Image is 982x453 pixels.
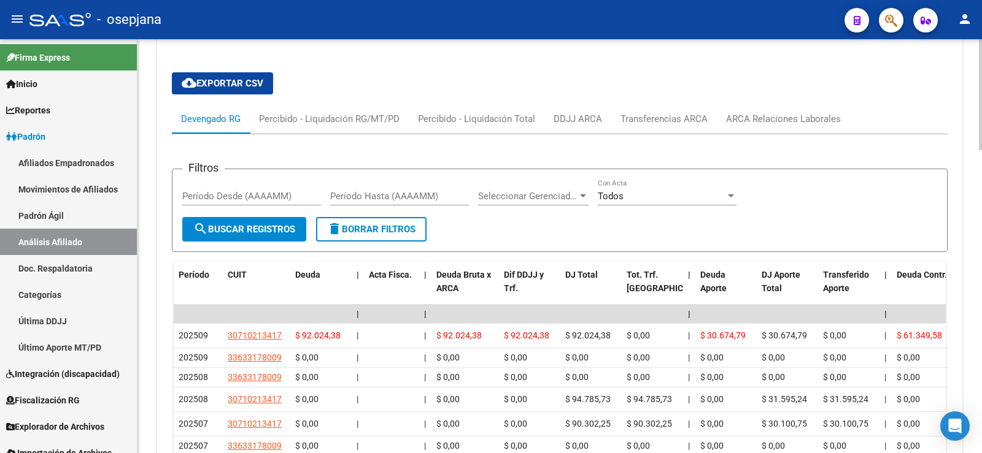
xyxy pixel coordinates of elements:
[897,352,920,362] span: $ 0,00
[823,372,846,382] span: $ 0,00
[823,419,868,428] span: $ 30.100,75
[957,12,972,26] mat-icon: person
[700,352,724,362] span: $ 0,00
[700,394,724,404] span: $ 0,00
[424,419,426,428] span: |
[688,394,690,404] span: |
[884,309,887,319] span: |
[884,330,886,340] span: |
[6,104,50,117] span: Reportes
[622,262,683,316] datatable-header-cell: Tot. Trf. Bruto
[174,262,223,316] datatable-header-cell: Período
[10,12,25,26] mat-icon: menu
[424,441,426,451] span: |
[424,330,426,340] span: |
[688,372,690,382] span: |
[179,419,208,428] span: 202507
[295,372,319,382] span: $ 0,00
[97,6,161,33] span: - osepjana
[436,394,460,404] span: $ 0,00
[688,330,690,340] span: |
[560,262,622,316] datatable-header-cell: DJ Total
[179,270,209,280] span: Período
[554,112,602,126] div: DDJJ ARCA
[688,441,690,451] span: |
[172,72,273,94] button: Exportar CSV
[884,441,886,451] span: |
[431,262,499,316] datatable-header-cell: Deuda Bruta x ARCA
[627,394,672,404] span: $ 94.785,73
[290,262,352,316] datatable-header-cell: Deuda
[823,394,868,404] span: $ 31.595,24
[762,352,785,362] span: $ 0,00
[316,217,427,242] button: Borrar Filtros
[419,262,431,316] datatable-header-cell: |
[762,330,807,340] span: $ 30.674,79
[884,270,887,280] span: |
[179,352,208,362] span: 202509
[357,309,359,319] span: |
[436,372,460,382] span: $ 0,00
[6,77,37,91] span: Inicio
[884,352,886,362] span: |
[352,262,364,316] datatable-header-cell: |
[627,330,650,340] span: $ 0,00
[182,159,225,177] h3: Filtros
[6,367,120,381] span: Integración (discapacidad)
[228,419,282,428] span: 30710213417
[504,330,549,340] span: $ 92.024,38
[179,372,208,382] span: 202508
[295,394,319,404] span: $ 0,00
[182,75,196,90] mat-icon: cloud_download
[565,352,589,362] span: $ 0,00
[424,352,426,362] span: |
[700,441,724,451] span: $ 0,00
[700,270,727,294] span: Deuda Aporte
[424,309,427,319] span: |
[418,112,535,126] div: Percibido - Liquidación Total
[424,372,426,382] span: |
[223,262,290,316] datatable-header-cell: CUIT
[295,441,319,451] span: $ 0,00
[897,419,920,428] span: $ 0,00
[695,262,757,316] datatable-header-cell: Deuda Aporte
[228,372,282,382] span: 33633178009
[884,372,886,382] span: |
[436,330,482,340] span: $ 92.024,38
[259,112,400,126] div: Percibido - Liquidación RG/MT/PD
[565,419,611,428] span: $ 90.302,25
[436,270,491,294] span: Deuda Bruta x ARCA
[504,372,527,382] span: $ 0,00
[478,191,578,202] span: Seleccionar Gerenciador
[436,352,460,362] span: $ 0,00
[327,221,342,236] mat-icon: delete
[897,372,920,382] span: $ 0,00
[357,419,358,428] span: |
[295,419,319,428] span: $ 0,00
[565,330,611,340] span: $ 92.024,38
[504,270,544,294] span: Dif DDJJ y Trf.
[565,441,589,451] span: $ 0,00
[295,352,319,362] span: $ 0,00
[228,330,282,340] span: 30710213417
[179,441,208,451] span: 202507
[598,191,624,202] span: Todos
[627,441,650,451] span: $ 0,00
[193,224,295,235] span: Buscar Registros
[892,262,953,316] datatable-header-cell: Deuda Contr.
[688,270,690,280] span: |
[357,372,358,382] span: |
[6,420,104,433] span: Explorador de Archivos
[179,394,208,404] span: 202508
[295,330,341,340] span: $ 92.024,38
[6,130,45,143] span: Padrón
[818,262,880,316] datatable-header-cell: Transferido Aporte
[627,372,650,382] span: $ 0,00
[565,394,611,404] span: $ 94.785,73
[897,270,947,280] span: Deuda Contr.
[627,419,672,428] span: $ 90.302,25
[565,270,598,280] span: DJ Total
[357,441,358,451] span: |
[621,112,708,126] div: Transferencias ARCA
[762,441,785,451] span: $ 0,00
